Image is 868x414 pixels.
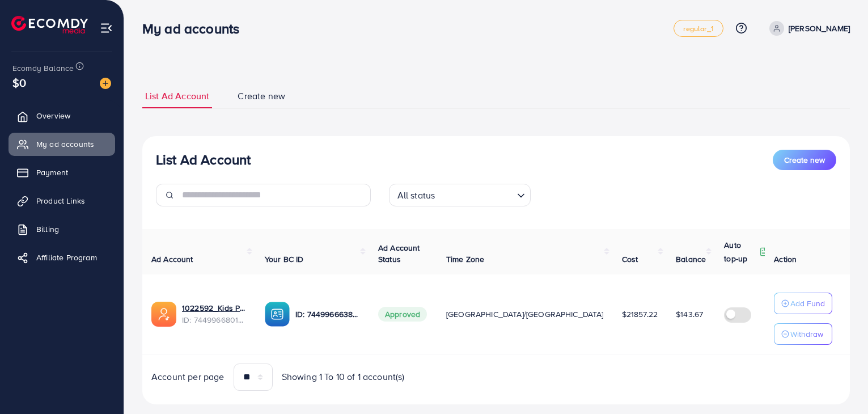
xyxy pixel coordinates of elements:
a: Affiliate Program [9,246,115,269]
button: Withdraw [774,323,832,345]
span: Affiliate Program [36,252,97,263]
span: Ecomdy Balance [12,62,74,74]
img: image [100,78,111,89]
p: Add Fund [790,297,825,310]
a: Overview [9,104,115,127]
a: 1022592_Kids Plaza_1734580571647 [182,302,247,314]
h3: My ad accounts [142,20,248,37]
p: [PERSON_NAME] [789,22,850,35]
span: Ad Account [151,254,193,265]
a: Payment [9,161,115,184]
span: Account per page [151,370,225,383]
h3: List Ad Account [156,151,251,168]
div: <span class='underline'>1022592_Kids Plaza_1734580571647</span></br>7449966801595088913 [182,302,247,326]
a: Billing [9,218,115,240]
span: Payment [36,167,68,178]
span: Showing 1 To 10 of 1 account(s) [282,370,405,383]
img: menu [100,22,113,35]
img: logo [11,16,88,33]
span: $143.67 [676,309,703,320]
span: List Ad Account [145,90,209,103]
span: All status [395,187,438,204]
img: ic-ads-acc.e4c84228.svg [151,302,176,327]
span: Time Zone [446,254,484,265]
a: Product Links [9,189,115,212]
p: Withdraw [790,327,823,341]
span: $0 [12,74,26,91]
a: regular_1 [674,20,723,37]
img: ic-ba-acc.ded83a64.svg [265,302,290,327]
a: My ad accounts [9,133,115,155]
span: Cost [622,254,638,265]
span: Product Links [36,195,85,206]
p: ID: 7449966638168178689 [295,307,360,321]
button: Add Fund [774,293,832,314]
span: [GEOGRAPHIC_DATA]/[GEOGRAPHIC_DATA] [446,309,604,320]
span: Action [774,254,797,265]
button: Create new [773,150,836,170]
span: Approved [378,307,427,322]
div: Search for option [389,184,531,206]
span: regular_1 [683,25,713,32]
input: Search for option [438,185,512,204]
span: My ad accounts [36,138,94,150]
span: Balance [676,254,706,265]
a: [PERSON_NAME] [765,21,850,36]
span: Overview [36,110,70,121]
span: Your BC ID [265,254,304,265]
p: Auto top-up [724,238,757,265]
span: Billing [36,223,59,235]
span: Ad Account Status [378,242,420,265]
span: Create new [238,90,285,103]
span: Create new [784,154,825,166]
span: $21857.22 [622,309,658,320]
span: ID: 7449966801595088913 [182,314,247,326]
